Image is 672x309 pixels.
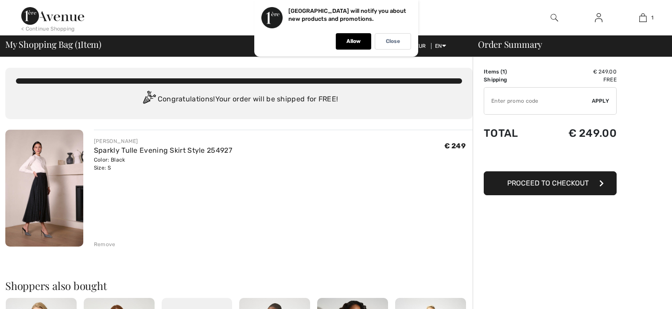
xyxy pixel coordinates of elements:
td: Total [484,118,539,148]
td: Shipping [484,76,539,84]
img: My Bag [639,12,647,23]
img: Congratulation2.svg [140,91,158,108]
span: 1 [78,38,81,49]
span: EN [435,43,446,49]
td: Free [539,76,617,84]
p: Close [386,38,400,45]
img: 1ère Avenue [21,7,84,25]
p: [GEOGRAPHIC_DATA] will notify you about new products and promotions. [288,8,406,22]
div: [PERSON_NAME] [94,137,232,145]
td: € 249.00 [539,118,617,148]
a: 1 [621,12,664,23]
p: Allow [346,38,361,45]
span: € 249 [444,142,466,150]
span: 1 [651,14,653,22]
div: < Continue Shopping [21,25,75,33]
input: Promo code [484,88,592,114]
td: € 249.00 [539,68,617,76]
h2: Shoppers also bought [5,280,473,291]
span: Proceed to Checkout [507,179,589,187]
div: Remove [94,240,116,248]
div: Order Summary [467,40,667,49]
span: 1 [502,69,505,75]
img: Sparkly Tulle Evening Skirt Style 254927 [5,130,83,247]
div: Congratulations! Your order will be shipped for FREE! [16,91,462,108]
td: Items ( ) [484,68,539,76]
img: My Info [595,12,602,23]
a: Sign In [588,12,610,23]
div: Color: Black Size: S [94,156,232,172]
img: search the website [551,12,558,23]
a: Sparkly Tulle Evening Skirt Style 254927 [94,146,232,154]
iframe: PayPal [484,148,617,168]
button: Proceed to Checkout [484,171,617,195]
span: Apply [592,97,610,105]
span: My Shopping Bag ( Item) [5,40,101,49]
